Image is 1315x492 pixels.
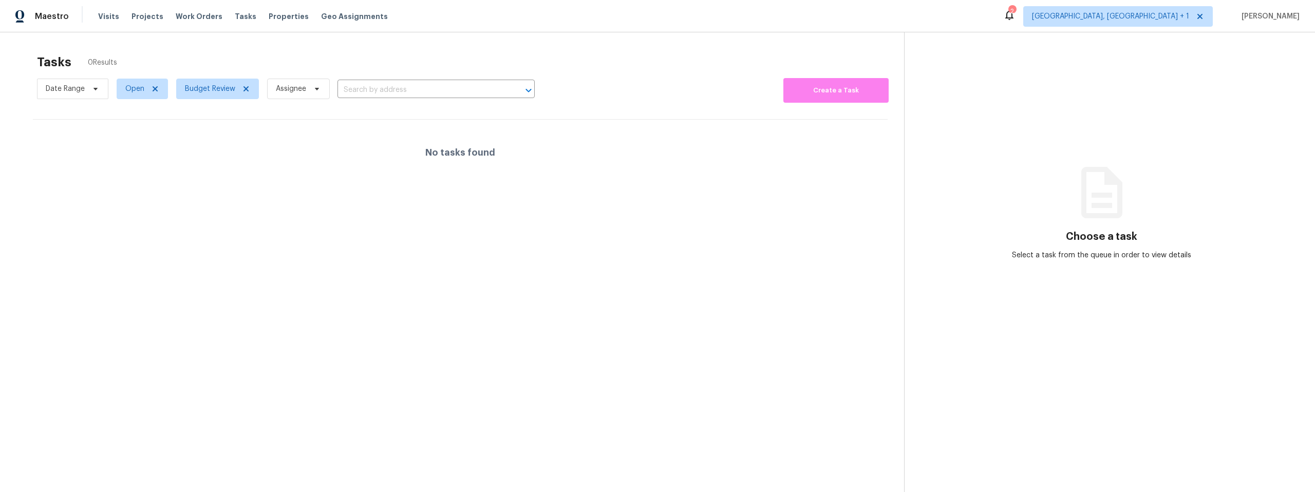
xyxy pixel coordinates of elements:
[131,11,163,22] span: Projects
[1032,11,1189,22] span: [GEOGRAPHIC_DATA], [GEOGRAPHIC_DATA] + 1
[185,84,235,94] span: Budget Review
[425,147,495,158] h4: No tasks found
[1003,250,1200,260] div: Select a task from the queue in order to view details
[276,84,306,94] span: Assignee
[783,78,889,103] button: Create a Task
[321,11,388,22] span: Geo Assignments
[125,84,144,94] span: Open
[1237,11,1300,22] span: [PERSON_NAME]
[235,13,256,20] span: Tasks
[521,83,536,98] button: Open
[98,11,119,22] span: Visits
[35,11,69,22] span: Maestro
[88,58,117,68] span: 0 Results
[1008,6,1016,16] div: 2
[269,11,309,22] span: Properties
[788,85,884,97] span: Create a Task
[46,84,85,94] span: Date Range
[1066,232,1137,242] h3: Choose a task
[37,57,71,67] h2: Tasks
[176,11,222,22] span: Work Orders
[337,82,506,98] input: Search by address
